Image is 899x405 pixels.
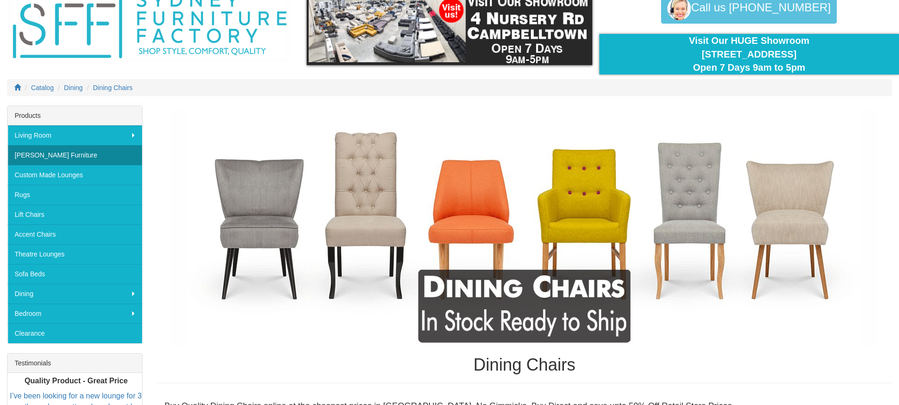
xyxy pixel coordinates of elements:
[606,34,892,74] div: Visit Our HUGE Showroom [STREET_ADDRESS] Open 7 Days 9am to 5pm
[93,84,133,91] a: Dining Chairs
[170,110,878,346] img: Dining Chairs
[31,84,54,91] a: Catalog
[8,205,142,224] a: Lift Chairs
[8,354,142,373] div: Testimonials
[8,185,142,205] a: Rugs
[157,355,892,374] h1: Dining Chairs
[8,264,142,284] a: Sofa Beds
[8,125,142,145] a: Living Room
[25,377,128,385] b: Quality Product - Great Price
[8,145,142,165] a: [PERSON_NAME] Furniture
[64,84,83,91] a: Dining
[8,284,142,304] a: Dining
[8,224,142,244] a: Accent Chairs
[8,244,142,264] a: Theatre Lounges
[8,304,142,323] a: Bedroom
[8,165,142,185] a: Custom Made Lounges
[8,106,142,125] div: Products
[8,323,142,343] a: Clearance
